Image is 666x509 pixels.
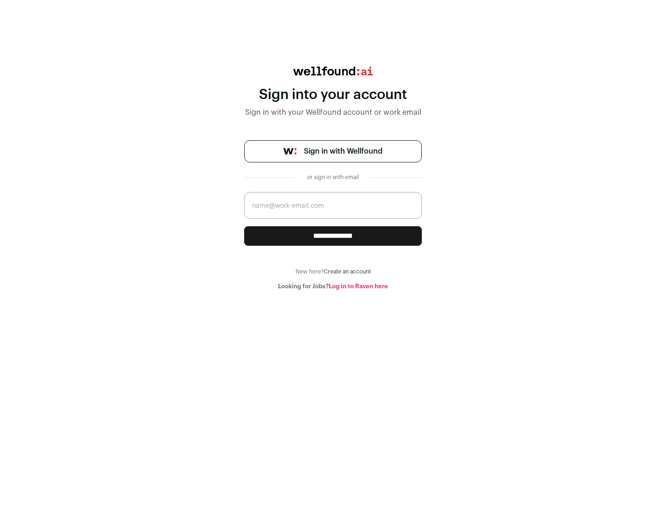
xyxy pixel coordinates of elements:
[244,268,422,275] div: New here?
[303,174,363,181] div: or sign in with email
[244,87,422,103] div: Sign into your account
[244,107,422,118] div: Sign in with your Wellfound account or work email
[304,146,382,157] span: Sign in with Wellfound
[244,140,422,162] a: Sign in with Wellfound
[244,283,422,290] div: Looking for Jobs?
[293,67,373,75] img: wellfound:ai
[324,269,371,274] a: Create an account
[244,192,422,219] input: name@work-email.com
[329,283,388,289] a: Log in to Raven here
[284,148,296,155] img: wellfound-symbol-flush-black-fb3c872781a75f747ccb3a119075da62bfe97bd399995f84a933054e44a575c4.png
